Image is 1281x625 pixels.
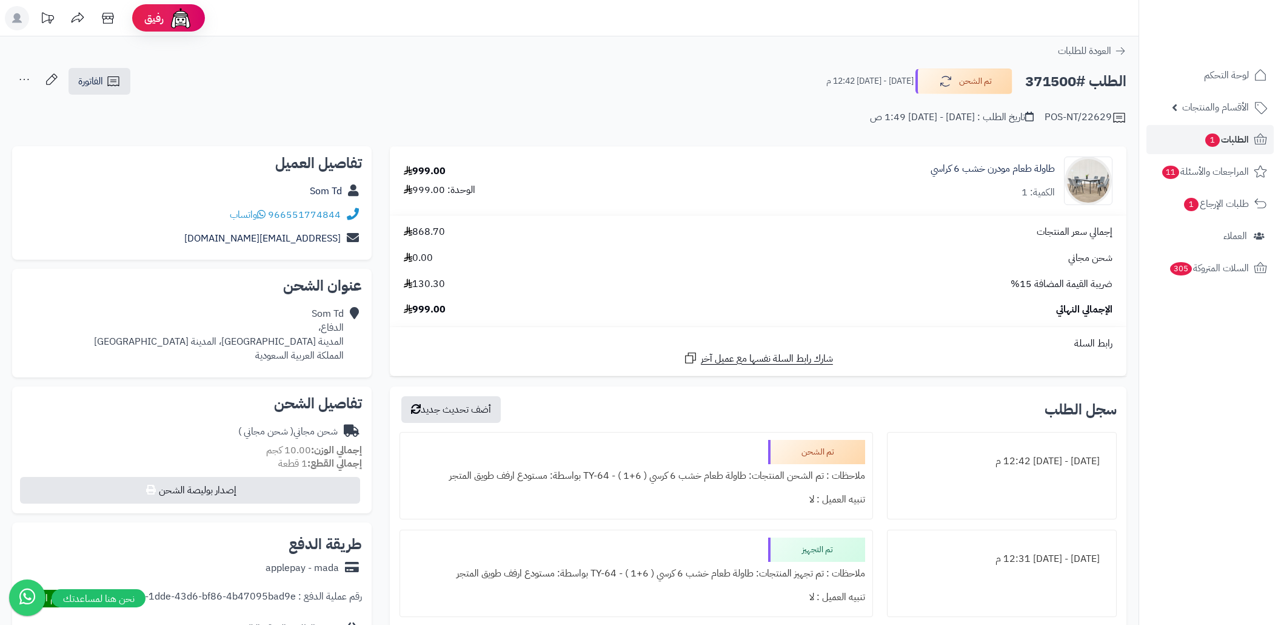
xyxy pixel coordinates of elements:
[278,456,362,471] small: 1 قطعة
[701,352,833,366] span: شارك رابط السلة نفسها مع عميل آخر
[407,562,865,586] div: ملاحظات : تم تجهيز المنتجات: طاولة طعام خشب 6 كرسي ( 6+1 ) - TY-64 بواسطة: مستودع ارفف طويق المتجر
[404,225,445,239] span: 868.70
[1161,163,1249,180] span: المراجعات والأسئلة
[407,464,865,488] div: ملاحظات : تم الشحن المنتجات: طاولة طعام خشب 6 كرسي ( 6+1 ) - TY-64 بواسطة: مستودع ارفف طويق المتجر
[1058,44,1126,58] a: العودة للطلبات
[266,561,339,575] div: applepay - mada
[404,303,446,317] span: 999.00
[1182,99,1249,116] span: الأقسام والمنتجات
[289,537,362,552] h2: طريقة الدفع
[69,68,130,95] a: الفاتورة
[307,456,362,471] strong: إجمالي القطع:
[895,547,1109,571] div: [DATE] - [DATE] 12:31 م
[1162,166,1179,179] span: 11
[32,6,62,33] a: تحديثات المنصة
[184,231,341,246] a: [EMAIL_ADDRESS][DOMAIN_NAME]
[395,337,1122,351] div: رابط السلة
[407,488,865,512] div: تنبيه العميل : لا
[1037,225,1112,239] span: إجمالي سعر المنتجات
[1146,125,1274,154] a: الطلبات1
[1025,69,1126,94] h2: الطلب #371500
[22,396,362,411] h2: تفاصيل الشحن
[1146,157,1274,186] a: المراجعات والأسئلة11
[1146,189,1274,218] a: طلبات الإرجاع1
[1183,195,1249,212] span: طلبات الإرجاع
[266,443,362,458] small: 10.00 كجم
[683,351,833,366] a: شارك رابط السلة نفسها مع عميل آخر
[20,477,360,504] button: إصدار بوليصة الشحن
[768,440,865,464] div: تم الشحن
[238,424,293,439] span: ( شحن مجاني )
[401,396,501,423] button: أضف تحديث جديد
[1223,228,1247,245] span: العملاء
[1022,186,1055,200] div: الكمية: 1
[1146,221,1274,251] a: العملاء
[268,208,341,222] a: 966551774844
[870,110,1034,124] div: تاريخ الطلب : [DATE] - [DATE] 1:49 ص
[1169,260,1249,277] span: السلات المتروكة
[78,74,103,89] span: الفاتورة
[1184,198,1199,211] span: 1
[1146,61,1274,90] a: لوحة التحكم
[931,162,1055,176] a: طاولة طعام مودرن خشب 6 كراسي
[1204,67,1249,84] span: لوحة التحكم
[404,183,475,197] div: الوحدة: 999.00
[1170,262,1192,275] span: 305
[1045,110,1126,125] div: POS-NT/22629
[94,307,344,362] div: Som Td الدفاع، المدينة [GEOGRAPHIC_DATA]، المدينة [GEOGRAPHIC_DATA] المملكة العربية السعودية
[144,11,164,25] span: رفيق
[98,590,362,607] div: رقم عملية الدفع : b12219d2-1dde-43d6-bf86-4b47095bad9e
[238,425,338,439] div: شحن مجاني
[768,538,865,562] div: تم التجهيز
[1058,44,1111,58] span: العودة للطلبات
[169,6,193,30] img: ai-face.png
[404,251,433,265] span: 0.00
[310,184,342,198] a: Som Td
[22,156,362,171] h2: تفاصيل العميل
[1146,254,1274,283] a: السلات المتروكة305
[1065,157,1112,205] img: 1752669403-1-90x90.jpg
[915,69,1012,94] button: تم الشحن
[311,443,362,458] strong: إجمالي الوزن:
[404,164,446,178] div: 999.00
[230,208,266,222] a: واتساب
[1205,133,1220,147] span: 1
[22,279,362,293] h2: عنوان الشحن
[1068,251,1112,265] span: شحن مجاني
[407,586,865,609] div: تنبيه العميل : لا
[1056,303,1112,317] span: الإجمالي النهائي
[1204,131,1249,148] span: الطلبات
[826,75,914,87] small: [DATE] - [DATE] 12:42 م
[1045,402,1117,417] h3: سجل الطلب
[1011,277,1112,291] span: ضريبة القيمة المضافة 15%
[895,450,1109,473] div: [DATE] - [DATE] 12:42 م
[404,277,445,291] span: 130.30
